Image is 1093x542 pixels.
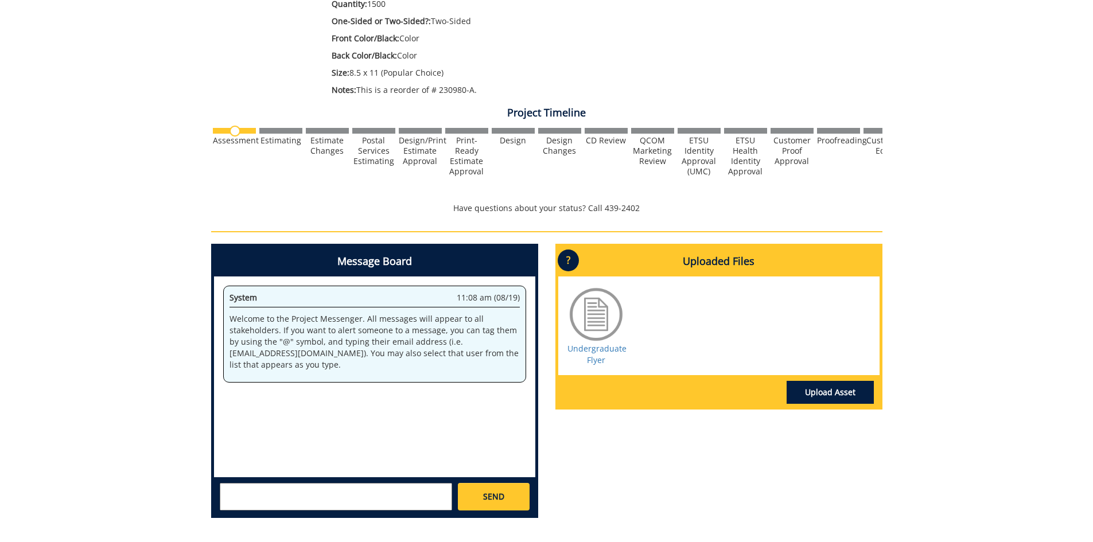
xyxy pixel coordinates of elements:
div: Design [492,135,535,146]
p: Color [332,33,781,44]
h4: Project Timeline [211,107,882,119]
h4: Message Board [214,247,535,276]
div: ETSU Identity Approval (UMC) [678,135,721,177]
a: Undergraduate Flyer [567,343,627,365]
span: Back Color/Black: [332,50,397,61]
div: Customer Edits [863,135,907,156]
div: ETSU Health Identity Approval [724,135,767,177]
span: System [230,292,257,303]
h4: Uploaded Files [558,247,880,276]
textarea: messageToSend [220,483,452,510]
div: Customer Proof Approval [771,135,814,166]
div: Assessment [213,135,256,146]
img: no [230,126,240,137]
div: CD Review [585,135,628,146]
a: SEND [458,483,529,510]
span: Size: [332,67,349,78]
p: Color [332,50,781,61]
span: One-Sided or Two-Sided?: [332,15,431,26]
div: QCOM Marketing Review [631,135,674,166]
p: This is a reorder of # 230980-A. [332,84,781,96]
p: Welcome to the Project Messenger. All messages will appear to all stakeholders. If you want to al... [230,313,520,371]
div: Estimating [259,135,302,146]
div: Design/Print Estimate Approval [399,135,442,166]
span: SEND [483,491,504,502]
div: Print-Ready Estimate Approval [445,135,488,177]
p: ? [558,249,579,271]
a: Upload Asset [787,381,874,404]
p: Two-Sided [332,15,781,27]
div: Design Changes [538,135,581,156]
p: Have questions about your status? Call 439-2402 [211,202,882,214]
div: Estimate Changes [306,135,349,156]
span: Notes: [332,84,356,95]
div: Proofreading [817,135,860,146]
div: Postal Services Estimating [352,135,395,166]
span: Front Color/Black: [332,33,399,44]
p: 8.5 x 11 (Popular Choice) [332,67,781,79]
span: 11:08 am (08/19) [457,292,520,303]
